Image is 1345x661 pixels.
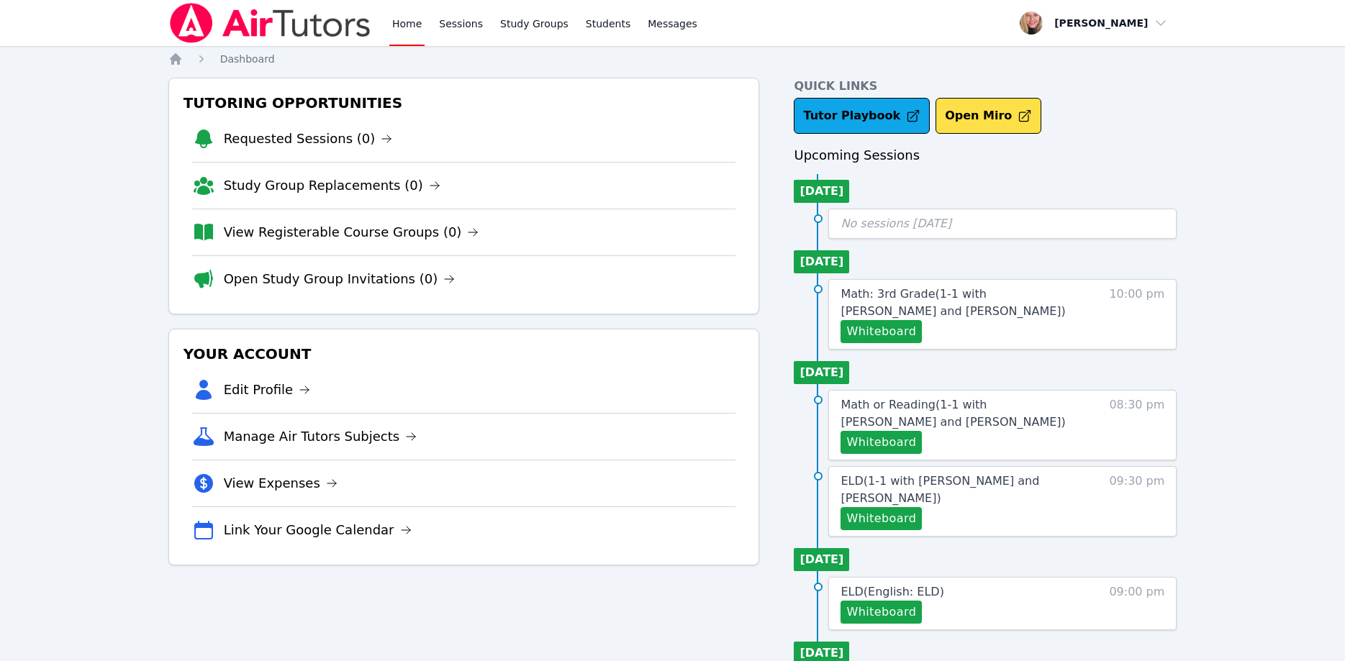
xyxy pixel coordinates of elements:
[841,398,1065,429] span: Math or Reading ( 1-1 with [PERSON_NAME] and [PERSON_NAME] )
[841,585,943,598] span: ELD ( English: ELD )
[648,17,697,31] span: Messages
[794,180,849,203] li: [DATE]
[841,473,1083,507] a: ELD(1-1 with [PERSON_NAME] and [PERSON_NAME])
[841,396,1083,431] a: Math or Reading(1-1 with [PERSON_NAME] and [PERSON_NAME])
[168,52,1177,66] nav: Breadcrumb
[224,473,338,493] a: View Expenses
[841,431,922,454] button: Whiteboard
[220,53,275,65] span: Dashboard
[841,286,1083,320] a: Math: 3rd Grade(1-1 with [PERSON_NAME] and [PERSON_NAME])
[1109,473,1164,530] span: 09:30 pm
[1109,583,1164,624] span: 09:00 pm
[841,474,1039,505] span: ELD ( 1-1 with [PERSON_NAME] and [PERSON_NAME] )
[794,98,930,134] a: Tutor Playbook
[936,98,1041,134] button: Open Miro
[841,583,943,601] a: ELD(English: ELD)
[841,320,922,343] button: Whiteboard
[224,222,479,242] a: View Registerable Course Groups (0)
[224,380,311,400] a: Edit Profile
[224,269,456,289] a: Open Study Group Invitations (0)
[794,78,1177,95] h4: Quick Links
[794,250,849,273] li: [DATE]
[841,287,1065,318] span: Math: 3rd Grade ( 1-1 with [PERSON_NAME] and [PERSON_NAME] )
[841,216,951,230] span: No sessions [DATE]
[224,427,417,447] a: Manage Air Tutors Subjects
[181,341,748,367] h3: Your Account
[841,601,922,624] button: Whiteboard
[181,90,748,116] h3: Tutoring Opportunities
[794,145,1177,165] h3: Upcoming Sessions
[794,361,849,384] li: [DATE]
[224,175,440,196] a: Study Group Replacements (0)
[224,520,412,540] a: Link Your Google Calendar
[220,52,275,66] a: Dashboard
[224,129,393,149] a: Requested Sessions (0)
[794,548,849,571] li: [DATE]
[1109,396,1164,454] span: 08:30 pm
[841,507,922,530] button: Whiteboard
[168,3,372,43] img: Air Tutors
[1109,286,1164,343] span: 10:00 pm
